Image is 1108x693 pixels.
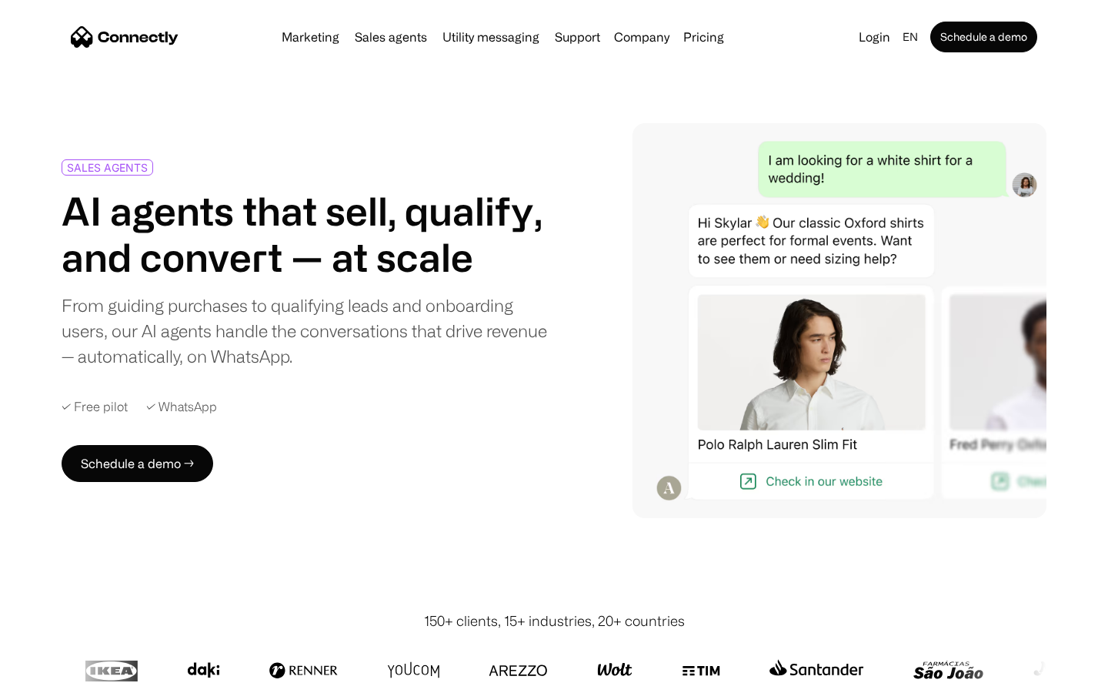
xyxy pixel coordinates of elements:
[677,31,730,43] a: Pricing
[62,400,128,414] div: ✓ Free pilot
[62,445,213,482] a: Schedule a demo →
[31,666,92,688] ul: Language list
[549,31,606,43] a: Support
[424,611,685,631] div: 150+ clients, 15+ industries, 20+ countries
[62,293,548,369] div: From guiding purchases to qualifying leads and onboarding users, our AI agents handle the convers...
[853,26,896,48] a: Login
[349,31,433,43] a: Sales agents
[275,31,345,43] a: Marketing
[62,188,548,280] h1: AI agents that sell, qualify, and convert — at scale
[609,26,674,48] div: Company
[146,400,217,414] div: ✓ WhatsApp
[614,26,669,48] div: Company
[896,26,927,48] div: en
[67,162,148,173] div: SALES AGENTS
[15,665,92,688] aside: Language selected: English
[903,26,918,48] div: en
[436,31,546,43] a: Utility messaging
[71,25,179,49] a: home
[930,22,1037,52] a: Schedule a demo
